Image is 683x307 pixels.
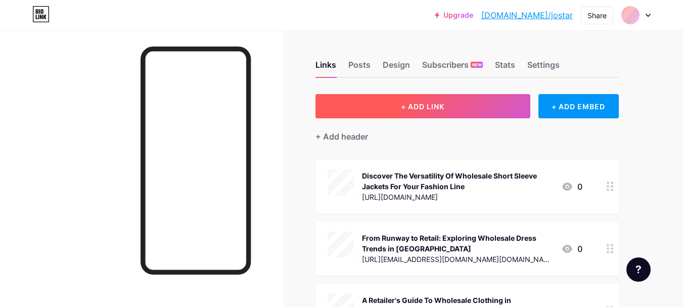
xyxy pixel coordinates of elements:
div: [URL][DOMAIN_NAME] [362,192,553,202]
div: Stats [495,59,515,77]
div: 0 [561,181,582,193]
div: Settings [527,59,560,77]
div: Subscribers [422,59,483,77]
div: Posts [348,59,371,77]
div: + Add header [315,130,368,143]
div: + ADD EMBED [538,94,619,118]
div: Links [315,59,336,77]
a: Upgrade [435,11,473,19]
button: + ADD LINK [315,94,530,118]
a: [DOMAIN_NAME]/jostar [481,9,573,21]
div: Design [383,59,410,77]
div: Discover The Versatility Of Wholesale Short Sleeve Jackets For Your Fashion Line [362,170,553,192]
div: 0 [561,243,582,255]
div: [URL][EMAIL_ADDRESS][DOMAIN_NAME][DOMAIN_NAME] [362,254,553,265]
span: + ADD LINK [401,102,444,111]
div: From Runway to Retail: Exploring Wholesale Dress Trends in [GEOGRAPHIC_DATA] [362,233,553,254]
div: Share [587,10,607,21]
span: NEW [472,62,482,68]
